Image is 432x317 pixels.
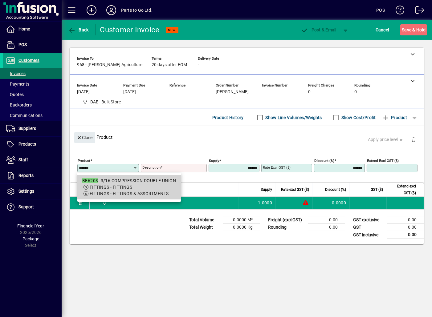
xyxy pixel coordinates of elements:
a: Suppliers [3,121,62,136]
td: 0.0000 Kg [223,224,260,231]
span: - [169,90,171,94]
td: 0.00 [387,224,424,231]
span: 0 [354,90,357,94]
span: DAE - Bulk Store [91,99,121,105]
button: Product History [210,112,246,123]
span: - [262,90,263,94]
a: Products [3,137,62,152]
button: Post & Email [298,24,340,35]
button: Back [67,24,90,35]
span: Rate excl GST ($) [281,186,309,193]
button: Save & Hold [400,24,427,35]
span: GST ($) [371,186,383,193]
mat-label: Description [142,165,161,170]
td: GST [350,224,387,231]
span: POS [18,42,27,47]
span: [PERSON_NAME] [216,90,249,94]
td: 0.0000 [313,197,350,209]
span: Staff [18,157,28,162]
a: Invoices [3,68,62,79]
a: Backorders [3,100,62,110]
app-page-header-button: Delete [406,137,421,142]
button: Delete [406,132,421,147]
a: Quotes [3,89,62,100]
span: Payments [6,82,29,86]
a: Settings [3,184,62,199]
td: GST inclusive [350,231,387,239]
span: Financial Year [18,223,44,228]
div: - 3/16 COMPRESSION DOUBLE UNION [82,178,176,184]
span: 1.0000 [258,200,272,206]
span: Support [18,204,34,209]
mat-label: Discount (%) [314,158,334,163]
app-page-header-button: Back [62,24,96,35]
div: Parts to Go Ltd. [121,5,153,15]
label: Show Line Volumes/Weights [264,114,322,121]
span: FITTINGS - FITTINGS & ASSORTMENTS [90,191,169,196]
td: Rounding [265,224,308,231]
a: Home [3,22,62,37]
a: Payments [3,79,62,89]
a: Staff [3,152,62,168]
button: Cancel [374,24,391,35]
span: Customers [18,58,39,63]
span: Cancel [376,25,389,35]
td: 0.00 [308,224,345,231]
a: Reports [3,168,62,183]
td: 0.0000 M³ [223,216,260,224]
td: 0.00 [387,231,424,239]
span: [DATE] [123,90,136,94]
span: DAE - Bulk Store [100,199,108,206]
span: Quotes [6,92,24,97]
span: Supply [261,186,272,193]
a: POS [3,37,62,53]
span: Invoices [6,71,26,76]
span: ost & Email [301,27,336,32]
span: Package [22,236,39,241]
td: 0.00 [387,216,424,224]
span: FITTINGS - FITTINGS [90,185,132,190]
span: Home [18,26,30,31]
span: 0 [308,90,311,94]
span: DAE - Bulk Store [80,98,124,106]
div: POS [376,5,385,15]
em: BF6203 [82,178,98,183]
button: Close [74,132,95,143]
a: Knowledge Base [391,1,405,21]
mat-label: Extend excl GST ($) [367,158,399,163]
span: ave & Hold [402,25,426,35]
span: Settings [18,189,34,194]
a: Logout [411,1,424,21]
span: Apply price level [368,136,404,143]
span: Back [68,27,89,32]
a: Support [3,199,62,215]
span: Communications [6,113,43,118]
button: Profile [101,5,121,16]
span: Reports [18,173,34,178]
label: Show Cost/Profit [340,114,376,121]
td: Freight (excl GST) [265,216,308,224]
mat-option: BF6203 - 3/16 COMPRESSION DOUBLE UNION [77,175,181,199]
div: Product [70,126,424,148]
button: Apply price level [366,134,406,145]
span: Products [18,142,36,146]
span: P [312,27,314,32]
span: Close [77,133,93,143]
td: GST exclusive [350,216,387,224]
span: Extend excl GST ($) [391,183,416,196]
button: Add [82,5,101,16]
span: Suppliers [18,126,36,131]
span: Product History [212,113,244,122]
td: Total Volume [186,216,223,224]
span: 20 days after EOM [152,62,187,67]
span: 968 - [PERSON_NAME] Agriculture [77,62,142,67]
td: Total Weight [186,224,223,231]
span: [DATE] [77,90,90,94]
td: 0.00 [308,216,345,224]
span: - [198,62,199,67]
div: Customer Invoice [100,25,160,35]
app-page-header-button: Close [73,134,97,140]
mat-label: Product [78,158,90,163]
span: NEW [168,28,176,32]
span: Discount (%) [325,186,346,193]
